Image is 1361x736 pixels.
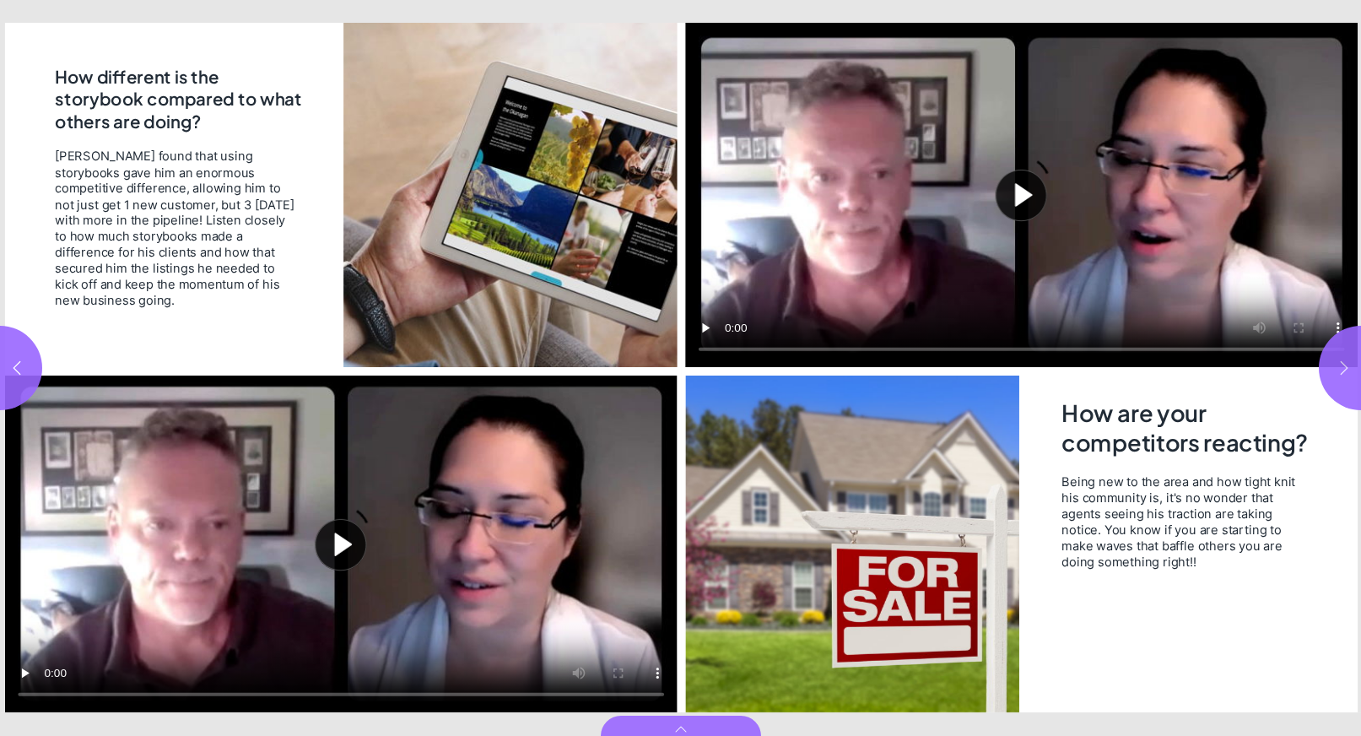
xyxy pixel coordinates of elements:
[1061,398,1311,462] h2: How are your competitors reacting?
[55,149,297,308] span: [PERSON_NAME] found that using storybooks gave him an enormous competitive difference, allowing h...
[1,23,682,712] section: Page 4
[1061,474,1311,570] span: Being new to the area and how tight knit his community is, it's no wonder that agents seeing his ...
[55,66,309,136] h2: How different is the storybook compared to what others are doing?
